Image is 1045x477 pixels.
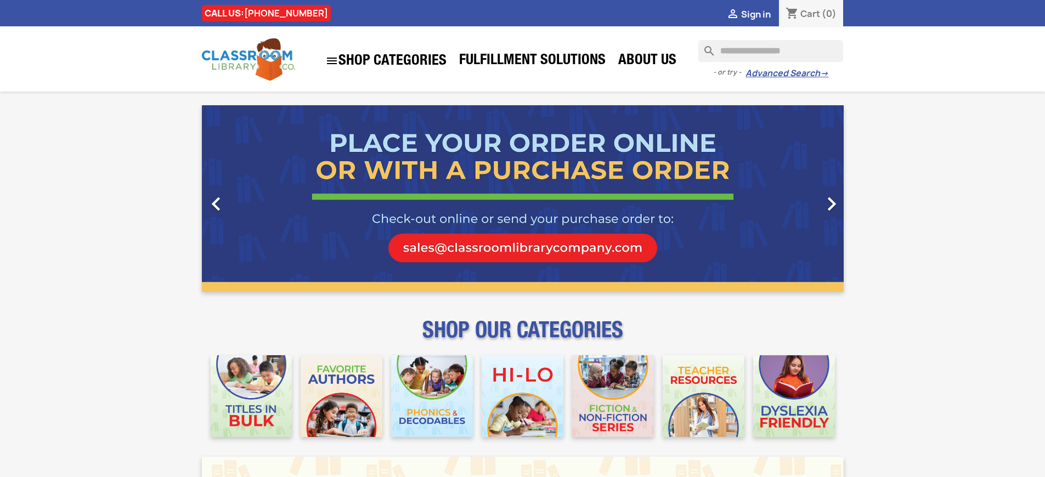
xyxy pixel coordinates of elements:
img: CLC_Phonics_And_Decodables_Mobile.jpg [391,355,473,437]
span: Sign in [741,8,771,20]
a: Fulfillment Solutions [454,50,611,72]
a: Advanced Search→ [745,68,828,79]
a:  Sign in [726,8,771,20]
span: (0) [822,8,837,20]
i:  [818,190,845,218]
span: → [820,68,828,79]
p: SHOP OUR CATEGORIES [202,327,844,347]
a: Previous [202,105,298,292]
ul: Carousel container [202,105,844,292]
span: Cart [800,8,820,20]
a: About Us [613,50,682,72]
span: - or try - [713,67,745,78]
i: shopping_cart [786,8,799,21]
img: Classroom Library Company [202,38,295,81]
img: CLC_Fiction_Nonfiction_Mobile.jpg [572,355,654,437]
i: search [698,40,711,53]
div: CALL US: [202,5,331,21]
img: CLC_Dyslexia_Mobile.jpg [753,355,835,437]
a: Next [747,105,844,292]
i:  [726,8,739,21]
a: [PHONE_NUMBER] [244,7,328,19]
a: SHOP CATEGORIES [320,49,452,73]
img: CLC_Favorite_Authors_Mobile.jpg [301,355,382,437]
input: Search [698,40,843,62]
img: CLC_Bulk_Mobile.jpg [211,355,292,437]
i:  [325,54,338,67]
img: CLC_HiLo_Mobile.jpg [482,355,563,437]
i:  [202,190,230,218]
img: CLC_Teacher_Resources_Mobile.jpg [663,355,744,437]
